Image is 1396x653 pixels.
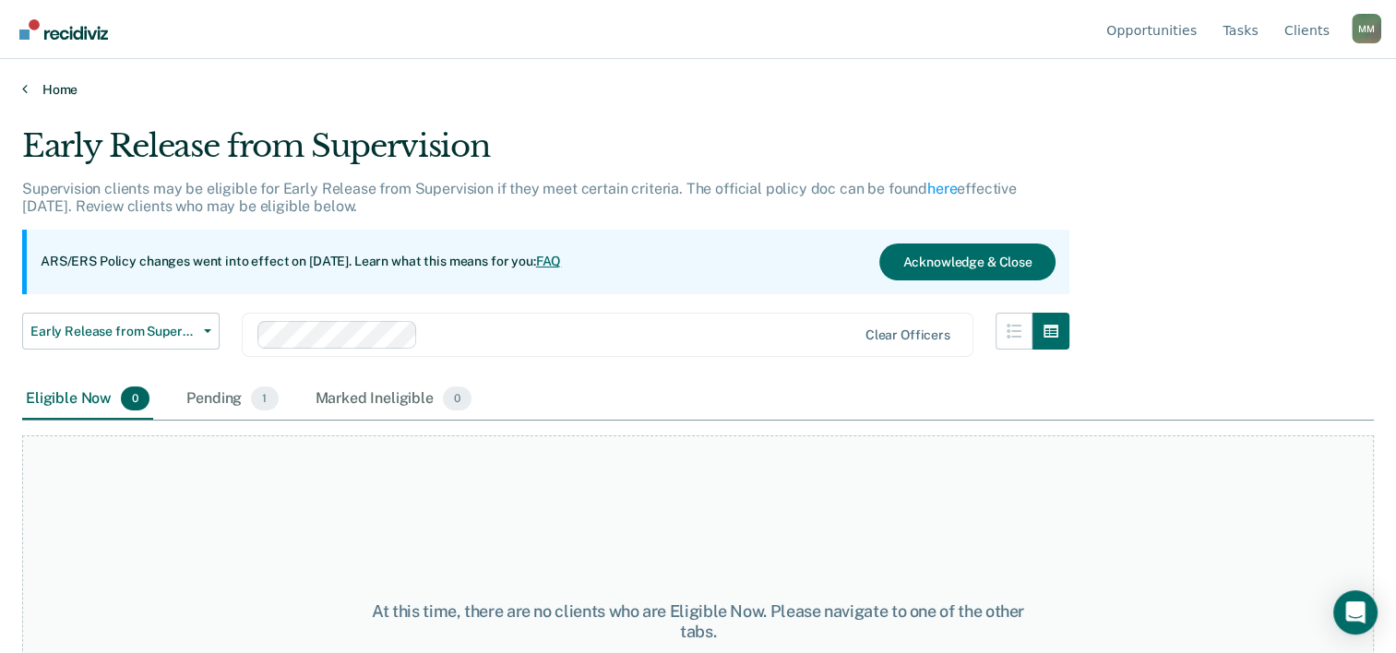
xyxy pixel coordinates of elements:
[879,243,1055,280] button: Acknowledge & Close
[22,379,153,420] div: Eligible Now0
[22,180,1017,215] p: Supervision clients may be eligible for Early Release from Supervision if they meet certain crite...
[536,254,562,268] a: FAQ
[41,253,561,271] p: ARS/ERS Policy changes went into effect on [DATE]. Learn what this means for you:
[1333,590,1378,635] div: Open Intercom Messenger
[22,81,1374,98] a: Home
[312,379,476,420] div: Marked Ineligible0
[1352,14,1381,43] div: M M
[22,313,220,350] button: Early Release from Supervision
[865,327,950,343] div: Clear officers
[1352,14,1381,43] button: Profile dropdown button
[30,324,197,339] span: Early Release from Supervision
[121,386,149,410] span: 0
[443,386,471,410] span: 0
[183,379,281,420] div: Pending1
[19,19,108,40] img: Recidiviz
[361,601,1036,641] div: At this time, there are no clients who are Eligible Now. Please navigate to one of the other tabs.
[927,180,957,197] a: here
[251,386,278,410] span: 1
[22,127,1069,180] div: Early Release from Supervision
